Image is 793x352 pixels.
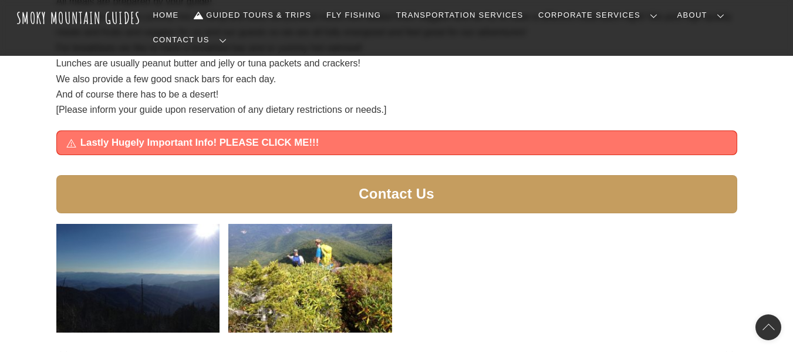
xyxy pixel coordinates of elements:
[322,3,386,28] a: Fly Fishing
[16,8,141,28] a: Smoky Mountain Guides
[80,136,727,150] span: Lastly Hugely Important Info! PLEASE CLICK ME!!!
[534,3,667,28] a: Corporate Services
[57,131,737,155] a: Lastly Hugely Important Info! PLEASE CLICK ME!!!
[56,175,737,213] a: Contact Us
[56,224,220,333] img: IMG_3221-min
[149,3,184,28] a: Home
[359,188,434,200] span: Contact Us
[392,3,528,28] a: Transportation Services
[673,3,734,28] a: About
[149,28,236,52] a: Contact Us
[189,3,316,28] a: Guided Tours & Trips
[228,224,392,333] img: 1448638418078-min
